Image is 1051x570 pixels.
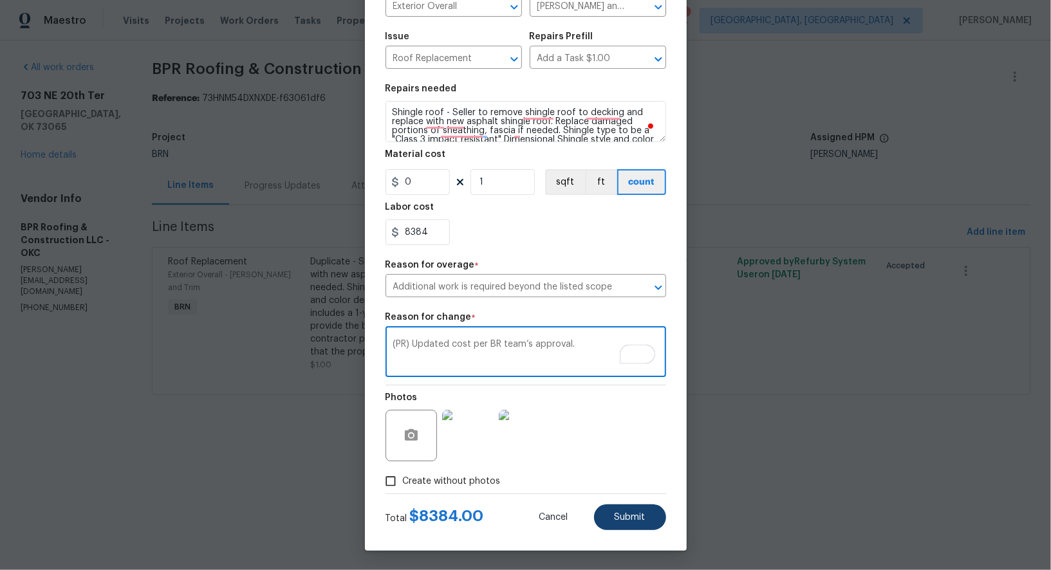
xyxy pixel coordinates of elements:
[386,101,666,142] textarea: To enrich screen reader interactions, please activate Accessibility in Grammarly extension settings
[649,279,667,297] button: Open
[403,475,501,488] span: Create without photos
[386,393,418,402] h5: Photos
[386,277,630,297] input: Select a reason for overage
[530,32,593,41] h5: Repairs Prefill
[505,50,523,68] button: Open
[594,504,666,530] button: Submit
[410,508,484,524] span: $ 8384.00
[386,510,484,525] div: Total
[545,169,585,195] button: sqft
[539,513,568,522] span: Cancel
[519,504,589,530] button: Cancel
[386,150,446,159] h5: Material cost
[386,203,434,212] h5: Labor cost
[386,32,410,41] h5: Issue
[585,169,617,195] button: ft
[649,50,667,68] button: Open
[393,340,658,367] textarea: To enrich screen reader interactions, please activate Accessibility in Grammarly extension settings
[386,313,472,322] h5: Reason for change
[615,513,646,522] span: Submit
[386,84,457,93] h5: Repairs needed
[386,261,475,270] h5: Reason for overage
[617,169,666,195] button: count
